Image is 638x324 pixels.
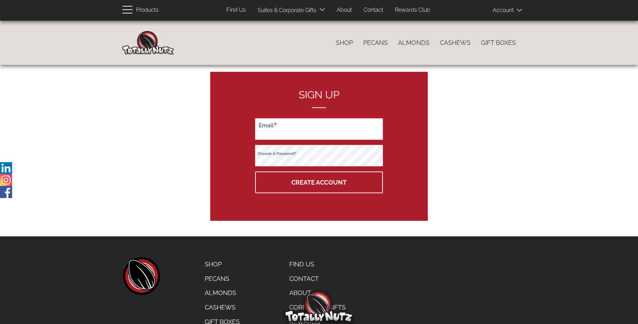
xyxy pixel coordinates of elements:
[284,300,352,315] a: Corporate Gifts
[200,300,245,315] a: Cashews
[200,272,245,286] a: Pecans
[358,36,393,50] a: Pecans
[435,36,476,50] a: Cashews
[284,272,352,286] a: Contact
[122,257,160,295] a: home
[221,3,251,17] a: Find Us
[200,286,245,300] a: Almonds
[284,286,352,300] a: About
[331,3,357,17] a: About
[284,257,352,272] a: Find Us
[255,118,383,140] input: Your email address. We won’t share this with anyone.
[255,89,383,108] h2: Sign up
[393,36,435,50] a: Almonds
[331,36,358,50] a: Shop
[390,3,435,17] a: Rewards Club
[255,171,383,193] button: Create Account
[200,257,245,272] a: Shop
[358,3,388,17] a: Contact
[284,291,354,322] img: Totally Nutz Logo
[136,5,158,15] span: Products
[476,36,521,50] a: Gift Boxes
[122,31,174,55] img: Home
[252,4,318,17] a: Suites & Corporate Gifts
